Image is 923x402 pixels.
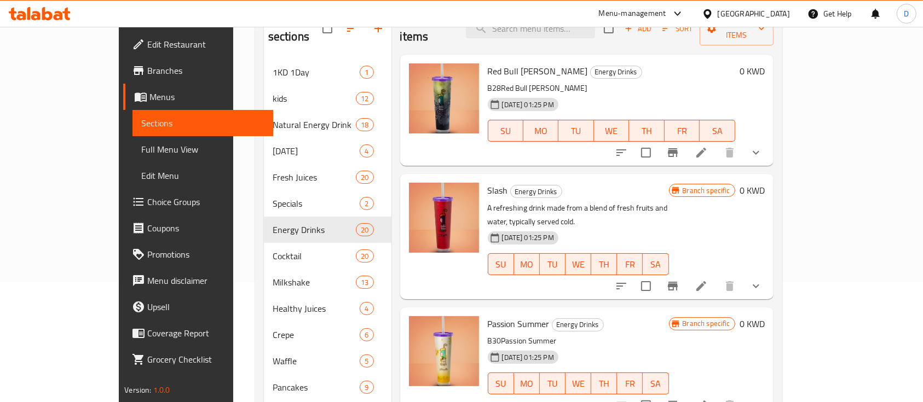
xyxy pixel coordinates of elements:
span: 20 [356,225,373,235]
span: Cocktail [273,249,356,263]
span: Menu disclaimer [147,274,264,287]
div: items [360,66,373,79]
button: Sort [660,20,695,37]
div: Crepe6 [264,322,391,348]
span: 4 [360,146,373,156]
p: B28Red Bull [PERSON_NAME] [488,81,735,95]
span: [DATE] 01:25 PM [498,232,558,243]
div: 1KD 1Day [273,66,360,79]
span: FR [621,376,638,392]
span: SA [647,376,664,392]
span: Slash [488,182,508,199]
a: Promotions [123,241,273,267]
span: 12 [356,94,373,104]
div: Menu-management [599,7,666,20]
button: Branch-specific-item [660,139,686,166]
span: 20 [356,172,373,183]
h6: 0 KWD [740,63,765,79]
span: SU [493,376,510,392]
span: 1 [360,67,373,78]
button: TU [540,253,566,275]
div: kids12 [264,85,391,112]
span: SA [704,123,730,139]
h6: 0 KWD [740,316,765,331]
span: [DATE] 01:25 PM [498,352,558,363]
span: Full Menu View [141,143,264,156]
span: TH [633,123,660,139]
input: search [466,19,595,38]
button: SU [488,253,514,275]
div: Pancakes9 [264,374,391,400]
span: Specials [273,197,360,210]
span: [DATE] [273,144,360,158]
span: Energy Drinks [591,66,642,78]
span: Select section [597,17,620,40]
span: Version: [124,383,151,397]
button: TH [591,253,617,275]
button: MO [523,120,558,142]
span: kids [273,92,356,105]
button: SU [488,120,523,142]
div: items [356,276,373,289]
span: Crepe [273,328,360,341]
div: Energy Drinks [273,223,356,236]
span: 2 [360,199,373,209]
span: Energy Drinks [552,318,603,331]
button: SA [643,253,668,275]
span: Sort sections [339,15,365,42]
div: Milkshake13 [264,269,391,295]
span: WE [570,376,587,392]
button: show more [743,273,769,299]
span: Waffle [273,354,360,368]
span: 9 [360,382,373,393]
span: FR [669,123,695,139]
img: Red Bull Shako Mako [409,63,479,133]
span: Fresh Juices [273,171,356,184]
div: items [356,92,373,105]
a: Upsell [123,294,273,320]
span: Edit Restaurant [147,38,264,51]
span: MO [528,123,554,139]
button: sort-choices [608,139,634,166]
div: Natural Energy Drink18 [264,112,391,138]
span: Edit Menu [141,169,264,182]
span: 4 [360,304,373,314]
button: delete [717,139,743,166]
div: Specials2 [264,190,391,217]
div: items [360,328,373,341]
span: FR [621,257,638,272]
span: Healthy Juices [273,302,360,315]
button: SU [488,372,514,394]
span: Sort [662,22,693,35]
a: Menus [123,84,273,110]
a: Edit menu item [695,146,708,159]
span: 5 [360,356,373,366]
span: Add [623,22,653,35]
span: Red Bull [PERSON_NAME] [488,63,588,79]
img: Passion Summer [409,316,479,386]
div: items [356,171,373,184]
button: TH [591,372,617,394]
div: [DATE]4 [264,138,391,164]
span: [DATE] 01:25 PM [498,100,558,110]
h2: Menu items [400,12,453,45]
span: Passion Summer [488,316,550,332]
span: D [904,8,909,20]
span: TH [596,376,613,392]
span: MO [518,376,535,392]
span: Branch specific [678,185,735,196]
span: TU [563,123,589,139]
span: Pancakes [273,381,360,394]
a: Coupons [123,215,273,241]
div: Energy Drinks20 [264,217,391,243]
button: MO [514,253,540,275]
span: SU [493,123,519,139]
a: Coverage Report [123,320,273,346]
button: WE [594,120,629,142]
span: 1.0.0 [153,383,170,397]
div: Energy Drinks [510,185,562,198]
div: Waffle5 [264,348,391,374]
